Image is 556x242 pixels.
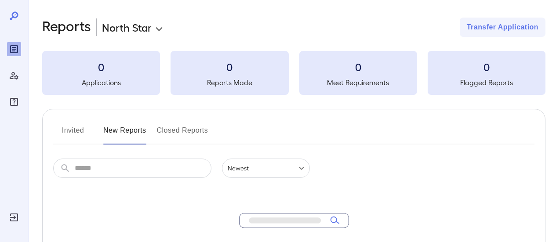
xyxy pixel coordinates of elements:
h3: 0 [171,60,288,74]
div: Log Out [7,210,21,224]
h5: Meet Requirements [299,77,417,88]
h5: Applications [42,77,160,88]
h5: Reports Made [171,77,288,88]
button: Closed Reports [157,123,208,144]
button: New Reports [103,123,146,144]
button: Transfer Application [460,18,545,37]
h2: Reports [42,18,91,37]
button: Invited [53,123,93,144]
p: North Star [102,20,152,34]
div: Newest [222,159,310,178]
h5: Flagged Reports [428,77,545,88]
summary: 0Applications0Reports Made0Meet Requirements0Flagged Reports [42,51,545,95]
h3: 0 [428,60,545,74]
h3: 0 [299,60,417,74]
div: Manage Users [7,69,21,83]
div: Reports [7,42,21,56]
div: FAQ [7,95,21,109]
h3: 0 [42,60,160,74]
